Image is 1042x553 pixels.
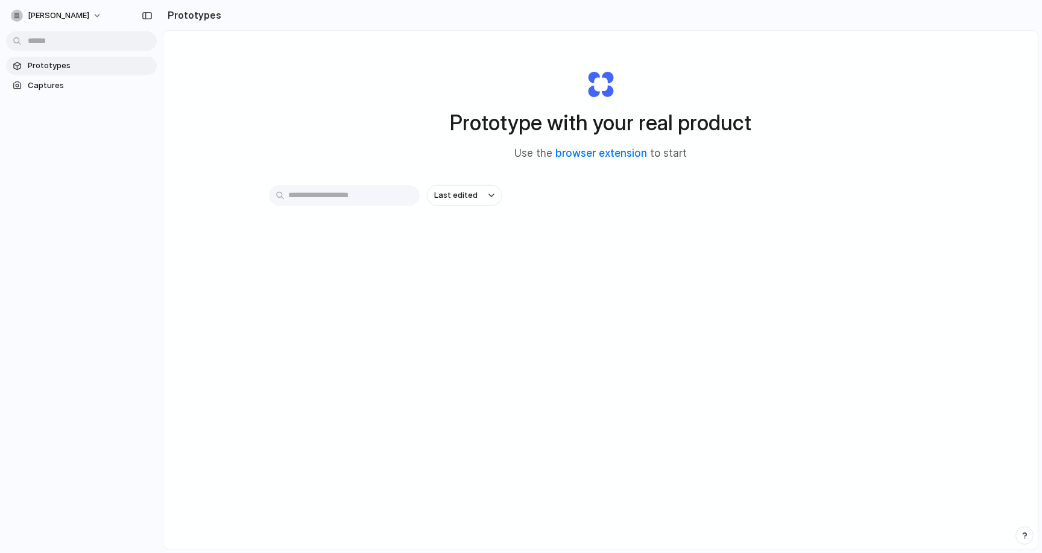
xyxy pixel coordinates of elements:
h1: Prototype with your real product [450,107,751,139]
span: Captures [28,80,152,92]
h2: Prototypes [163,8,221,22]
button: Last edited [427,185,502,206]
span: Last edited [434,189,478,201]
span: [PERSON_NAME] [28,10,89,22]
a: Captures [6,77,157,95]
span: Use the to start [514,146,687,162]
a: browser extension [555,147,647,159]
button: [PERSON_NAME] [6,6,108,25]
span: Prototypes [28,60,152,72]
a: Prototypes [6,57,157,75]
